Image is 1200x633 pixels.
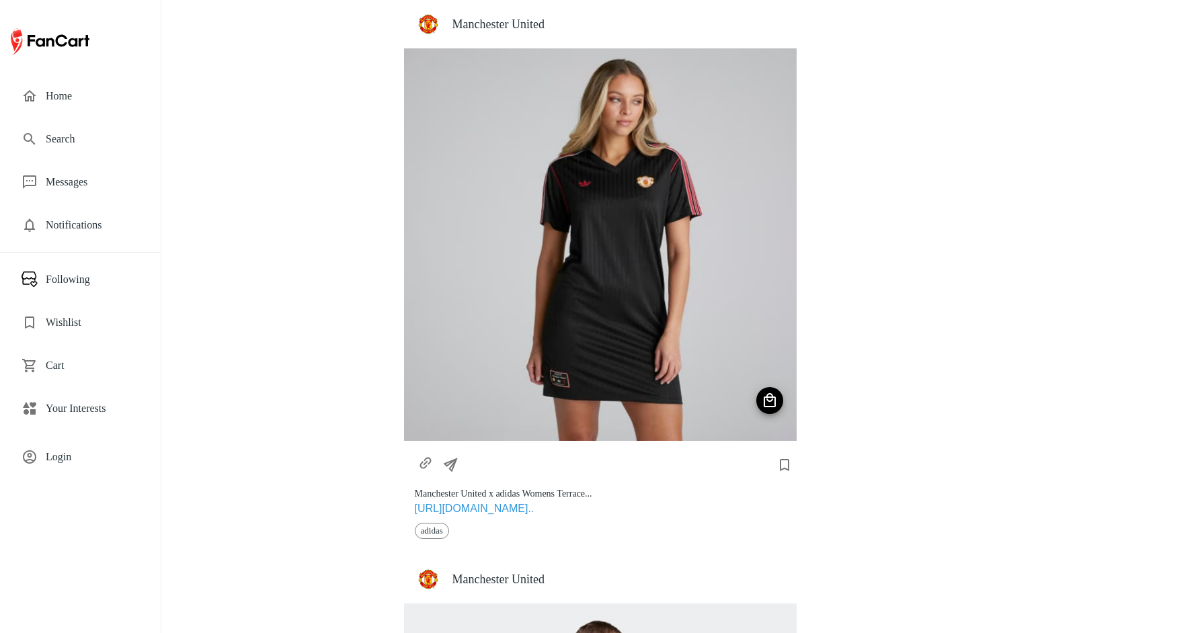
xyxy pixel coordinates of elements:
[46,88,139,104] span: Home
[417,568,440,591] img: store img
[404,48,797,441] img: image of product
[11,123,150,155] div: Search
[11,306,150,339] div: Wishlist
[11,26,89,58] img: FanCart logo
[46,271,139,288] span: Following
[412,458,439,470] a: https://store.manutd.com/en/p/manchester-united-x-adidas-womens-terrace-icons-dress-black-3376
[46,314,139,331] span: Wishlist
[46,131,139,147] span: Search
[412,450,439,480] button: https://store.manutd.com/en/p/manchester-united-x-adidas-womens-terrace-icons-dress-black-3376
[11,349,150,382] div: Cart
[415,487,786,501] div: Manchester United x adidas Womens Terrace...
[404,499,545,514] a: [URL][DOMAIN_NAME]..
[452,17,786,32] h4: Manchester United
[11,80,150,112] div: Home
[46,174,139,190] span: Messages
[46,449,139,465] span: Login
[46,357,139,374] span: Cart
[11,392,150,425] div: Your Interests
[11,166,150,198] div: Messages
[772,453,797,477] button: Add to wishlist
[11,209,150,241] div: Notifications
[11,263,150,296] div: Following
[417,13,440,36] img: store img
[46,217,139,233] span: Notifications
[11,441,150,473] div: Login
[415,524,448,538] span: adidas
[439,450,466,480] button: Share
[452,572,786,587] h4: Manchester United
[46,400,139,417] span: Your Interests
[756,387,783,414] button: Shop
